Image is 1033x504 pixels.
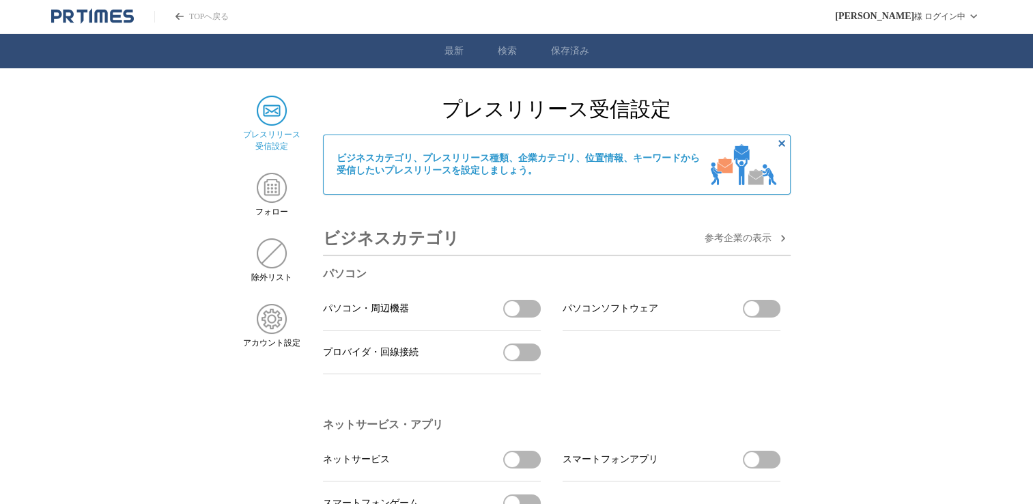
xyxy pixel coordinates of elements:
h2: プレスリリース受信設定 [323,96,791,124]
span: アカウント設定 [243,337,300,349]
button: 参考企業の表示 [705,230,791,247]
span: ネットサービス [323,453,390,466]
span: スマートフォンアプリ [563,453,658,466]
a: 最新 [444,45,464,57]
span: フォロー [255,206,288,218]
a: フォローフォロー [243,173,301,218]
a: PR TIMESのトップページはこちら [154,11,229,23]
h3: パソコン [323,267,780,281]
button: 非表示にする [774,135,790,152]
a: プレスリリース 受信設定プレスリリース 受信設定 [243,96,301,152]
a: PR TIMESのトップページはこちら [51,8,134,25]
span: パソコンソフトウェア [563,303,658,315]
img: 除外リスト [257,238,287,268]
span: ビジネスカテゴリ、プレスリリース種類、企業カテゴリ、位置情報、キーワードから 受信したいプレスリリースを設定しましょう。 [337,152,700,177]
h3: ネットサービス・アプリ [323,418,780,432]
a: 検索 [498,45,517,57]
span: プレスリリース 受信設定 [243,129,300,152]
img: アカウント設定 [257,304,287,334]
span: パソコン・周辺機器 [323,303,409,315]
a: 除外リスト除外リスト [243,238,301,283]
span: プロバイダ・回線接続 [323,346,419,359]
h3: ビジネスカテゴリ [323,222,459,255]
span: 参考企業の 表示 [705,232,772,244]
a: アカウント設定アカウント設定 [243,304,301,349]
span: [PERSON_NAME] [835,11,914,22]
a: 保存済み [551,45,589,57]
span: 除外リスト [251,272,292,283]
img: プレスリリース 受信設定 [257,96,287,126]
img: フォロー [257,173,287,203]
